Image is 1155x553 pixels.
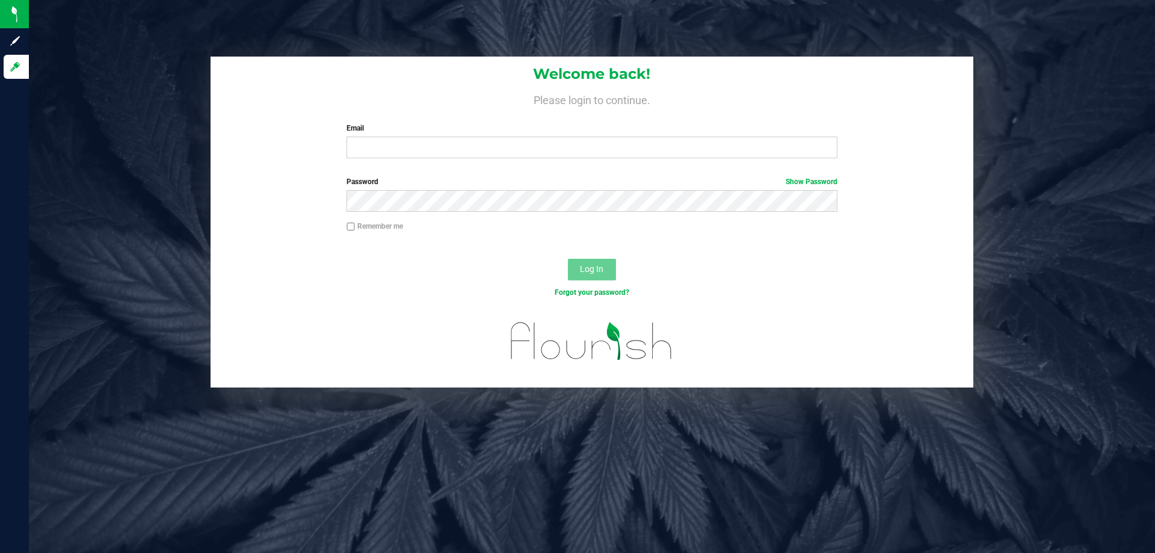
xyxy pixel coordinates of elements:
[211,66,973,82] h1: Welcome back!
[211,91,973,106] h4: Please login to continue.
[346,223,355,231] input: Remember me
[346,123,837,134] label: Email
[496,310,687,372] img: flourish_logo.svg
[9,35,21,47] inline-svg: Sign up
[786,178,837,186] a: Show Password
[9,61,21,73] inline-svg: Log in
[580,264,603,274] span: Log In
[555,288,629,297] a: Forgot your password?
[346,178,378,186] span: Password
[346,221,403,232] label: Remember me
[568,259,616,280] button: Log In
